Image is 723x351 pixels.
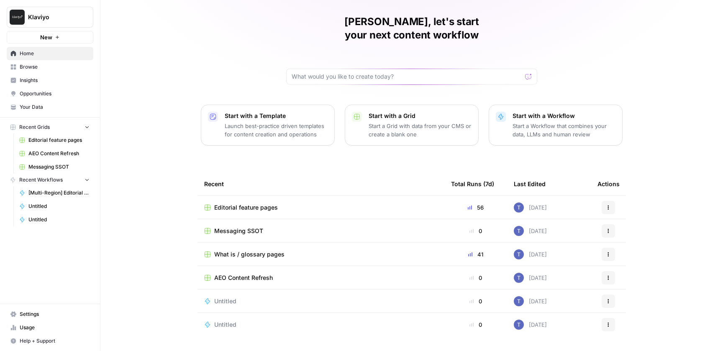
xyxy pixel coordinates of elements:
span: Recent Workflows [19,176,63,184]
button: New [7,31,93,44]
span: Browse [20,63,90,71]
div: Recent [204,172,438,195]
p: Start a Workflow that combines your data, LLMs and human review [513,122,615,138]
a: Editorial feature pages [15,133,93,147]
div: [DATE] [514,226,547,236]
div: [DATE] [514,249,547,259]
p: Launch best-practice driven templates for content creation and operations [225,122,328,138]
span: Settings [20,310,90,318]
img: x8yczxid6s1iziywf4pp8m9fenlh [514,202,524,213]
a: AEO Content Refresh [204,274,438,282]
a: What is / glossary pages [204,250,438,259]
button: Help + Support [7,334,93,348]
div: 0 [451,320,500,329]
div: 41 [451,250,500,259]
input: What would you like to create today? [292,72,522,81]
span: Untitled [28,216,90,223]
div: 0 [451,227,500,235]
a: Untitled [204,297,438,305]
a: AEO Content Refresh [15,147,93,160]
div: Total Runs (7d) [451,172,494,195]
p: Start with a Grid [369,112,472,120]
p: Start a Grid with data from your CMS or create a blank one [369,122,472,138]
img: x8yczxid6s1iziywf4pp8m9fenlh [514,320,524,330]
div: Last Edited [514,172,546,195]
span: Home [20,50,90,57]
img: x8yczxid6s1iziywf4pp8m9fenlh [514,249,524,259]
span: [Multi-Region] Editorial feature page [28,189,90,197]
button: Workspace: Klaviyo [7,7,93,28]
p: Start with a Template [225,112,328,120]
span: Untitled [28,202,90,210]
span: Insights [20,77,90,84]
button: Recent Grids [7,121,93,133]
span: Help + Support [20,337,90,345]
a: Browse [7,60,93,74]
button: Start with a WorkflowStart a Workflow that combines your data, LLMs and human review [489,105,623,146]
a: [Multi-Region] Editorial feature page [15,186,93,200]
a: Settings [7,307,93,321]
span: What is / glossary pages [214,250,285,259]
span: Opportunities [20,90,90,97]
a: Usage [7,321,93,334]
div: 0 [451,274,500,282]
div: [DATE] [514,202,547,213]
div: [DATE] [514,320,547,330]
img: x8yczxid6s1iziywf4pp8m9fenlh [514,296,524,306]
button: Start with a GridStart a Grid with data from your CMS or create a blank one [345,105,479,146]
div: Actions [597,172,620,195]
img: Klaviyo Logo [10,10,25,25]
span: Messaging SSOT [28,163,90,171]
span: Usage [20,324,90,331]
a: Messaging SSOT [204,227,438,235]
div: [DATE] [514,273,547,283]
a: Your Data [7,100,93,114]
a: Untitled [15,213,93,226]
span: Messaging SSOT [214,227,263,235]
div: 56 [451,203,500,212]
div: 0 [451,297,500,305]
span: AEO Content Refresh [214,274,273,282]
a: Untitled [15,200,93,213]
span: Untitled [214,320,236,329]
p: Start with a Workflow [513,112,615,120]
button: Start with a TemplateLaunch best-practice driven templates for content creation and operations [201,105,335,146]
span: Recent Grids [19,123,50,131]
div: [DATE] [514,296,547,306]
a: Insights [7,74,93,87]
img: x8yczxid6s1iziywf4pp8m9fenlh [514,226,524,236]
span: AEO Content Refresh [28,150,90,157]
button: Recent Workflows [7,174,93,186]
a: Untitled [204,320,438,329]
a: Opportunities [7,87,93,100]
span: Klaviyo [28,13,79,21]
img: x8yczxid6s1iziywf4pp8m9fenlh [514,273,524,283]
span: Untitled [214,297,236,305]
span: Your Data [20,103,90,111]
span: Editorial feature pages [28,136,90,144]
h1: [PERSON_NAME], let's start your next content workflow [286,15,537,42]
span: Editorial feature pages [214,203,278,212]
span: New [40,33,52,41]
a: Home [7,47,93,60]
a: Editorial feature pages [204,203,438,212]
a: Messaging SSOT [15,160,93,174]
